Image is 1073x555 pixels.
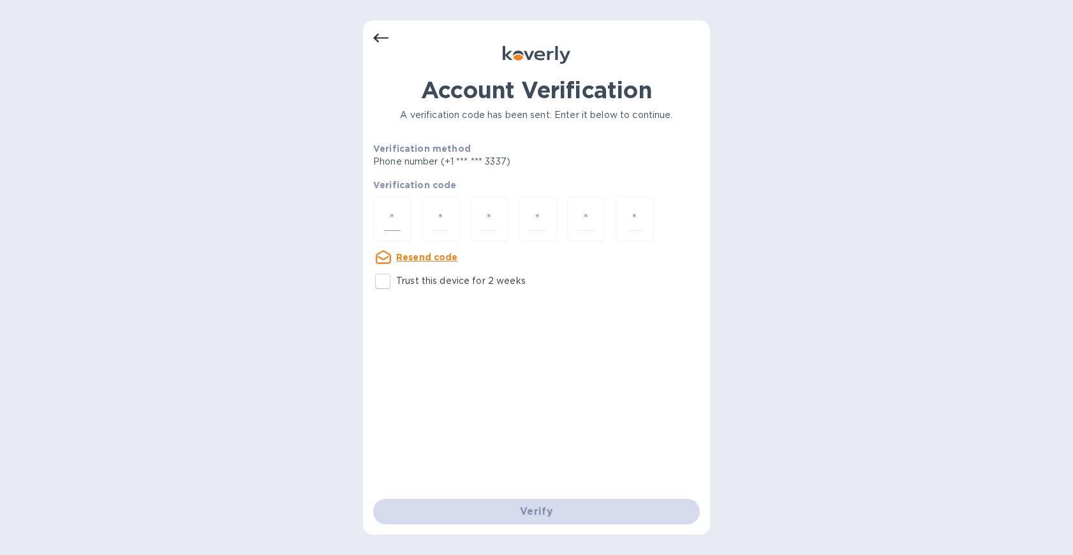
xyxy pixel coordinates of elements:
[373,77,700,103] h1: Account Verification
[396,252,458,262] u: Resend code
[373,179,700,191] p: Verification code
[373,155,608,168] p: Phone number (+1 *** *** 3337)
[396,274,526,288] p: Trust this device for 2 weeks
[373,144,471,154] b: Verification method
[373,108,700,122] p: A verification code has been sent. Enter it below to continue.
